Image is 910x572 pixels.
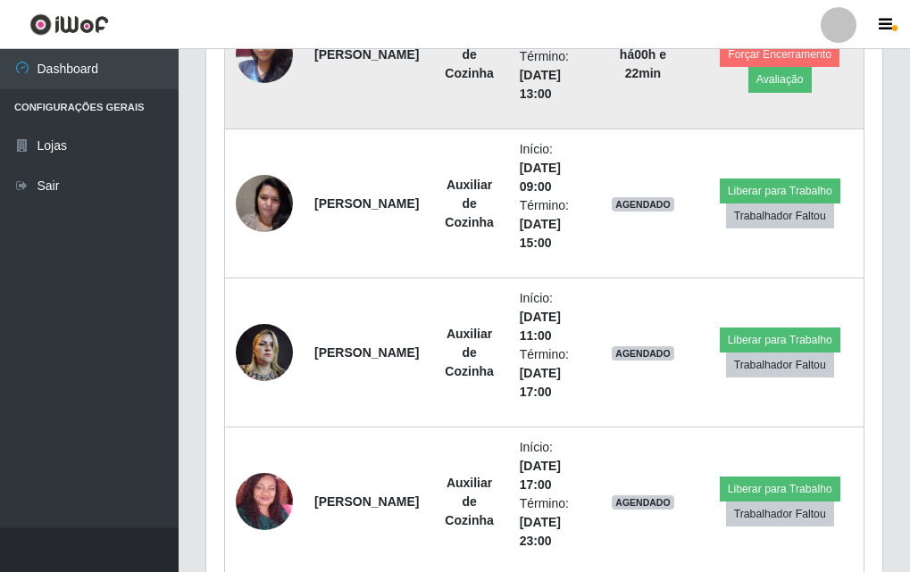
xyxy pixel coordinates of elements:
[720,42,839,67] button: Forçar Encerramento
[520,345,580,402] li: Término:
[520,161,561,194] time: [DATE] 09:00
[314,345,419,360] strong: [PERSON_NAME]
[29,13,109,36] img: CoreUI Logo
[445,29,493,80] strong: Auxiliar de Cozinha
[520,494,580,551] li: Término:
[520,217,561,250] time: [DATE] 15:00
[314,47,419,62] strong: [PERSON_NAME]
[520,47,580,104] li: Término:
[726,203,834,228] button: Trabalhador Faltou
[612,495,674,510] span: AGENDADO
[748,67,812,92] button: Avaliação
[314,494,419,509] strong: [PERSON_NAME]
[520,289,580,345] li: Início:
[520,140,580,196] li: Início:
[520,459,561,492] time: [DATE] 17:00
[236,165,293,241] img: 1682608462576.jpeg
[726,352,834,377] button: Trabalhador Faltou
[620,47,666,80] strong: há 00 h e 22 min
[520,310,561,343] time: [DATE] 11:00
[520,196,580,253] li: Término:
[445,476,493,527] strong: Auxiliar de Cozinha
[726,502,834,526] button: Trabalhador Faltou
[445,327,493,378] strong: Auxiliar de Cozinha
[236,443,293,560] img: 1695958183677.jpeg
[612,197,674,211] span: AGENDADO
[720,178,840,203] button: Liberar para Trabalho
[236,314,293,390] img: 1672867768596.jpeg
[720,327,840,352] button: Liberar para Trabalho
[314,196,419,211] strong: [PERSON_NAME]
[445,178,493,229] strong: Auxiliar de Cozinha
[520,438,580,494] li: Início:
[520,366,561,399] time: [DATE] 17:00
[520,515,561,548] time: [DATE] 23:00
[520,68,561,101] time: [DATE] 13:00
[612,346,674,361] span: AGENDADO
[236,16,293,92] img: 1737943113754.jpeg
[720,477,840,502] button: Liberar para Trabalho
